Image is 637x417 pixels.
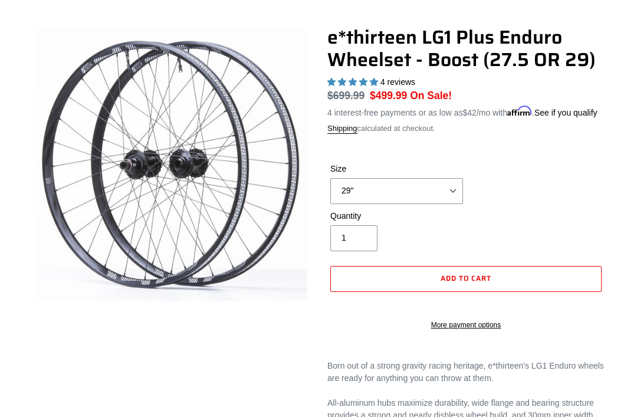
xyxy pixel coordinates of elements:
button: Add to cart [330,266,602,292]
span: On Sale! [410,88,452,103]
p: 4 interest-free payments or as low as /mo with . [327,104,597,119]
span: Add to cart [441,272,491,284]
label: Quantity [330,210,463,222]
h1: e*thirteen LG1 Plus Enduro Wheelset - Boost (27.5 OR 29) [327,26,605,71]
label: Size [330,163,463,175]
span: 4 reviews [380,77,415,87]
span: $499.99 [370,90,407,101]
div: calculated at checkout. [327,123,605,134]
a: See if you qualify - Learn more about Affirm Financing (opens in modal) [534,108,597,117]
span: Affirm [507,106,532,116]
s: $699.99 [327,90,365,101]
span: 5.00 stars [327,77,380,87]
div: Born out of a strong gravity racing heritage, e*thirteen's LG1 Enduro wheels are ready for anythi... [327,360,605,385]
a: More payment options [330,320,602,330]
span: $42 [463,108,477,117]
a: Shipping [327,124,357,134]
